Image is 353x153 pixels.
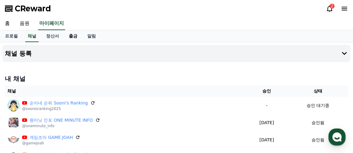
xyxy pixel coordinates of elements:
a: 출금 [64,30,82,42]
p: 승인 대기중 [307,102,329,109]
h4: 채널 등록 [5,50,32,57]
a: 게임조아 GAME JOAH [29,134,73,141]
a: 원미닛 인포 ONE MINUTE INFO [29,117,93,124]
p: @oneminute_info [22,124,100,128]
p: 승인됨 [312,120,324,126]
p: - [248,102,285,109]
h4: 내 채널 [5,74,348,83]
th: 상태 [288,85,348,97]
div: 2 [330,4,335,9]
img: 게임조아 GAME JOAH [7,134,20,146]
span: CReward [15,4,51,14]
span: 설정 [95,111,102,116]
a: 2 [326,5,333,12]
a: 홈 [2,102,41,117]
p: 승인됨 [312,137,324,143]
p: @gamejoah [22,141,80,146]
a: 알림 [82,30,101,42]
button: 채널 등록 [2,45,351,62]
a: 음원 [15,17,34,30]
a: 설정 [79,102,118,117]
img: 순이네 순위 Sooni's Ranking [7,99,20,112]
a: 순이네 순위 Sooni's Ranking [29,100,88,106]
span: 대화 [56,112,64,116]
a: 정산서 [41,30,64,42]
p: [DATE] [248,120,285,126]
th: 채널 [5,85,246,97]
p: @soonisranking2025 [22,106,95,111]
a: 채널 [25,30,39,42]
a: 대화 [41,102,79,117]
a: 마이페이지 [38,17,65,30]
span: 홈 [19,111,23,116]
a: CReward [5,4,51,14]
p: [DATE] [248,137,285,143]
img: 원미닛 인포 ONE MINUTE INFO [7,116,20,129]
th: 승인 [246,85,288,97]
